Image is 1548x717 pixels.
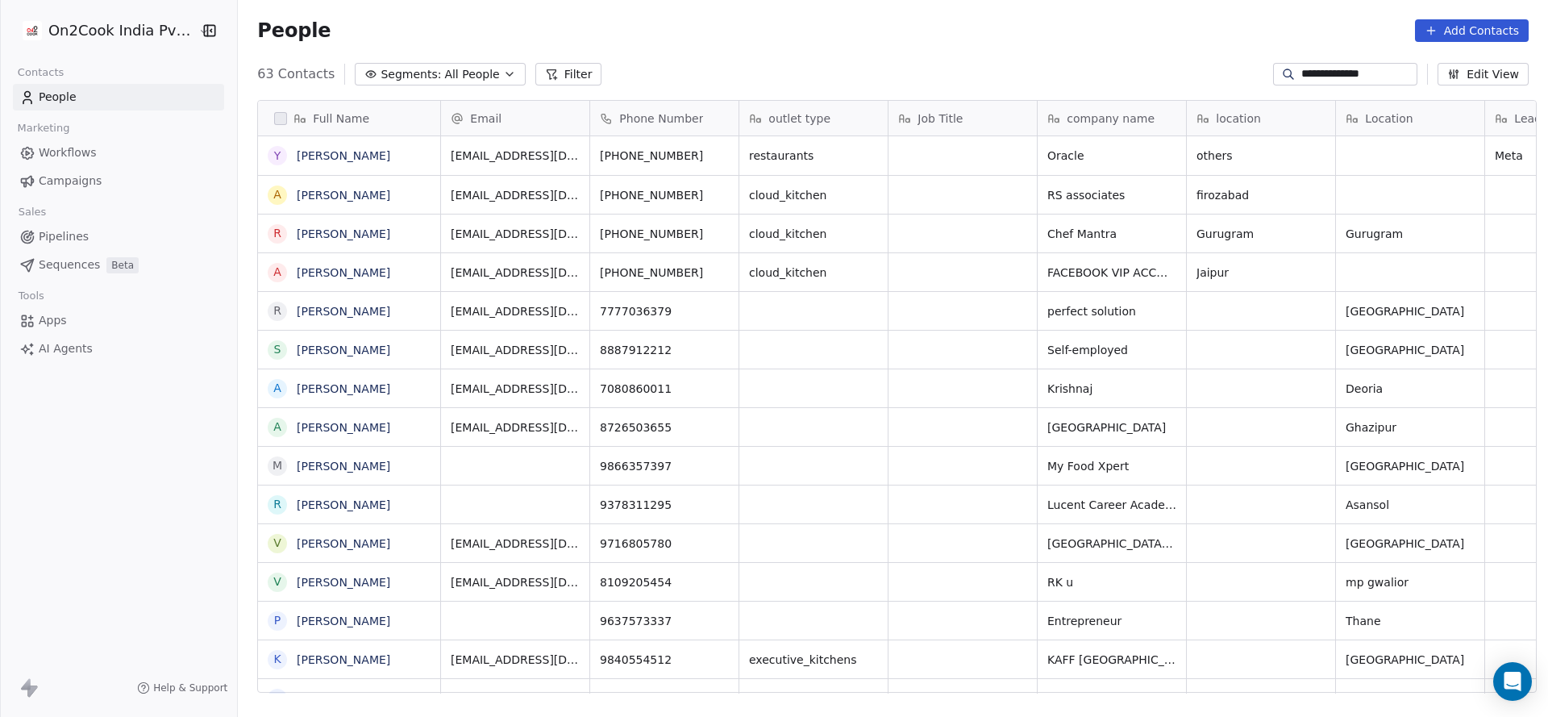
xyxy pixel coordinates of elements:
[451,226,580,242] span: [EMAIL_ADDRESS][DOMAIN_NAME]
[273,496,281,513] div: R
[600,690,729,707] span: 18779076056
[1346,613,1475,629] span: Thane
[13,336,224,362] a: AI Agents
[274,651,281,668] div: K
[600,574,729,590] span: 8109205454
[1047,419,1176,436] span: [GEOGRAPHIC_DATA]
[590,101,739,135] div: Phone Number
[749,652,878,668] span: executive_kitchens
[1346,303,1475,319] span: [GEOGRAPHIC_DATA]
[600,265,729,281] span: [PHONE_NUMBER]
[274,186,282,203] div: A
[273,302,281,319] div: R
[768,110,830,127] span: outlet type
[13,84,224,110] a: People
[274,341,281,358] div: S
[1336,101,1484,135] div: Location
[1346,690,1475,707] span: koyam
[739,101,888,135] div: outlet type
[1365,110,1413,127] span: Location
[1047,652,1176,668] span: KAFF [GEOGRAPHIC_DATA]
[749,148,878,164] span: restaurants
[1196,265,1325,281] span: Jaipur
[297,382,390,395] a: [PERSON_NAME]
[535,63,602,85] button: Filter
[1346,342,1475,358] span: [GEOGRAPHIC_DATA]
[1346,536,1475,552] span: [GEOGRAPHIC_DATA]
[274,535,282,552] div: V
[918,110,963,127] span: Job Title
[297,266,390,279] a: [PERSON_NAME]
[1047,497,1176,513] span: Lucent Career Academy [DOMAIN_NAME]
[1047,226,1176,242] span: Chef Mantra
[274,419,282,436] div: A
[11,284,51,308] span: Tools
[313,110,369,127] span: Full Name
[19,17,188,44] button: On2Cook India Pvt. Ltd.
[297,576,390,589] a: [PERSON_NAME]
[1415,19,1529,42] button: Add Contacts
[451,187,580,203] span: [EMAIL_ADDRESS][DOMAIN_NAME]
[257,65,335,84] span: 63 Contacts
[1196,187,1325,203] span: firozabad
[258,136,441,694] div: grid
[1047,690,1176,707] span: koyam
[274,573,282,590] div: v
[10,60,71,85] span: Contacts
[297,653,390,666] a: [PERSON_NAME]
[1346,497,1475,513] span: Asansol
[13,252,224,278] a: SequencesBeta
[39,173,102,190] span: Campaigns
[749,187,878,203] span: cloud_kitchen
[1047,458,1176,474] span: My Food Xpert
[1196,148,1325,164] span: others
[1216,110,1261,127] span: location
[297,537,390,550] a: [PERSON_NAME]
[1346,381,1475,397] span: Deoria
[257,19,331,43] span: People
[274,264,282,281] div: A
[297,421,390,434] a: [PERSON_NAME]
[441,101,589,135] div: Email
[297,692,390,705] a: [PERSON_NAME]
[1493,662,1532,701] div: Open Intercom Messenger
[273,457,282,474] div: M
[444,66,499,83] span: All People
[600,148,729,164] span: [PHONE_NUMBER]
[297,615,390,627] a: [PERSON_NAME]
[39,312,67,329] span: Apps
[137,682,227,694] a: Help & Support
[888,101,1037,135] div: Job Title
[600,652,729,668] span: 9840554512
[1047,574,1176,590] span: RK u
[451,265,580,281] span: [EMAIL_ADDRESS][DOMAIN_NAME]
[600,613,729,629] span: 9637573337
[297,498,390,511] a: [PERSON_NAME]
[1438,63,1529,85] button: Edit View
[1047,265,1176,281] span: FACEBOOK VIP ACCOUNT █║▌│█│║▌║││█║▌│║█║▌ © Official Profile...
[600,536,729,552] span: 9716805780
[297,305,390,318] a: [PERSON_NAME]
[381,66,441,83] span: Segments:
[1038,101,1186,135] div: company name
[39,256,100,273] span: Sequences
[297,460,390,473] a: [PERSON_NAME]
[48,20,194,41] span: On2Cook India Pvt. Ltd.
[1346,419,1475,436] span: Ghazipur
[13,140,224,166] a: Workflows
[451,690,580,707] span: [EMAIL_ADDRESS][DOMAIN_NAME]
[297,227,390,240] a: [PERSON_NAME]
[749,226,878,242] span: cloud_kitchen
[39,340,93,357] span: AI Agents
[1047,613,1176,629] span: Entrepreneur
[258,101,440,135] div: Full Name
[273,225,281,242] div: R
[1047,342,1176,358] span: Self-employed
[470,110,501,127] span: Email
[11,200,53,224] span: Sales
[106,257,139,273] span: Beta
[600,226,729,242] span: [PHONE_NUMBER]
[451,419,580,436] span: [EMAIL_ADDRESS][DOMAIN_NAME]
[600,342,729,358] span: 8887912212
[600,419,729,436] span: 8726503655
